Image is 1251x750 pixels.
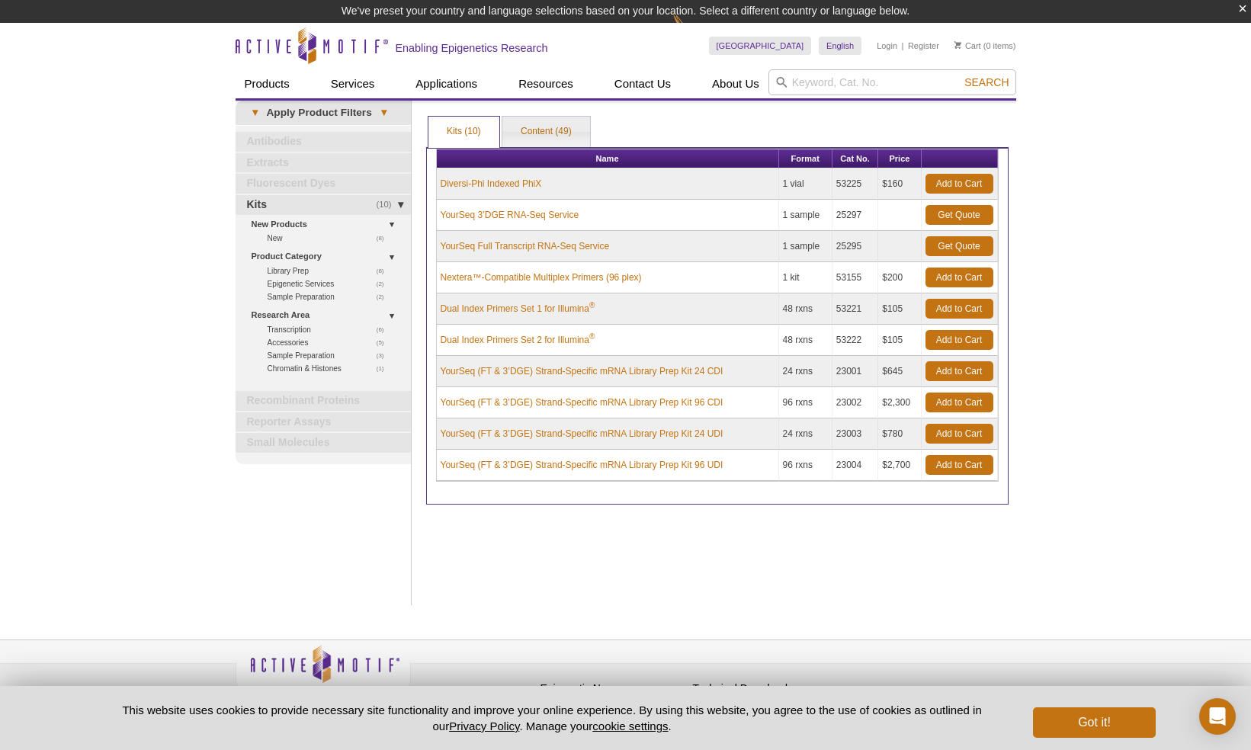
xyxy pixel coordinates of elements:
td: 24 rxns [779,356,832,387]
a: Reporter Assays [236,412,411,432]
a: Dual Index Primers Set 1 for Illumina® [441,302,595,316]
a: YourSeq (FT & 3’DGE) Strand-Specific mRNA Library Prep Kit 24 UDI [441,427,723,441]
a: Products [236,69,299,98]
a: Privacy Policy [449,720,519,732]
td: $645 [878,356,921,387]
a: Add to Cart [925,268,993,287]
td: 23004 [832,450,879,481]
button: Got it! [1033,707,1155,738]
th: Cat No. [832,149,879,168]
a: Get Quote [925,205,993,225]
td: $200 [878,262,921,293]
a: (6)Transcription [268,323,393,336]
a: YourSeq (FT & 3’DGE) Strand-Specific mRNA Library Prep Kit 96 CDI [441,396,723,409]
a: YourSeq (FT & 3’DGE) Strand-Specific mRNA Library Prep Kit 24 CDI [441,364,723,378]
a: [GEOGRAPHIC_DATA] [709,37,812,55]
td: 1 sample [779,231,832,262]
span: (10) [377,195,400,215]
button: Search [960,75,1013,89]
td: $2,700 [878,450,921,481]
span: Search [964,76,1009,88]
span: ▾ [372,106,396,120]
td: 1 vial [779,168,832,200]
a: Applications [406,69,486,98]
a: Content (49) [502,117,590,147]
a: Login [877,40,897,51]
span: (5) [377,336,393,349]
a: Services [322,69,384,98]
a: YourSeq 3’DGE RNA-Seq Service [441,208,579,222]
a: New Products [252,216,402,232]
td: 1 kit [779,262,832,293]
span: (3) [377,349,393,362]
td: 25295 [832,231,879,262]
img: Change Here [672,11,713,47]
a: Add to Cart [925,455,993,475]
td: 53225 [832,168,879,200]
a: Add to Cart [925,330,993,350]
a: YourSeq Full Transcript RNA-Seq Service [441,239,610,253]
a: Research Area [252,307,402,323]
table: Click to Verify - This site chose Symantec SSL for secure e-commerce and confidential communicati... [845,667,960,700]
h4: Epigenetic News [540,682,685,695]
div: Open Intercom Messenger [1199,698,1236,735]
a: (5)Accessories [268,336,393,349]
a: Get Quote [925,236,993,256]
td: 23003 [832,418,879,450]
a: Dual Index Primers Set 2 for Illumina® [441,333,595,347]
td: 23001 [832,356,879,387]
a: (10)Kits [236,195,411,215]
a: Diversi-Phi Indexed PhiX [441,177,542,191]
a: (8)New [268,232,393,245]
a: English [819,37,861,55]
sup: ® [589,301,595,309]
a: Register [908,40,939,51]
a: Antibodies [236,132,411,152]
a: Privacy Policy [419,680,478,703]
button: cookie settings [592,720,668,732]
a: (2)Epigenetic Services [268,277,393,290]
img: Active Motif, [236,640,411,702]
a: ▾Apply Product Filters▾ [236,101,411,125]
td: $2,300 [878,387,921,418]
a: (2)Sample Preparation [268,290,393,303]
p: This website uses cookies to provide necessary site functionality and improve your online experie... [96,702,1009,734]
a: Fluorescent Dyes [236,174,411,194]
a: Extracts [236,153,411,173]
a: (6)Library Prep [268,264,393,277]
li: (0 items) [954,37,1016,55]
th: Name [437,149,779,168]
span: (6) [377,323,393,336]
td: 1 sample [779,200,832,231]
td: 48 rxns [779,293,832,325]
input: Keyword, Cat. No. [768,69,1016,95]
span: (2) [377,290,393,303]
td: 23002 [832,387,879,418]
th: Format [779,149,832,168]
a: Small Molecules [236,433,411,453]
td: 24 rxns [779,418,832,450]
td: 48 rxns [779,325,832,356]
td: $105 [878,293,921,325]
sup: ® [589,332,595,341]
td: 96 rxns [779,387,832,418]
a: Add to Cart [925,299,993,319]
td: 53222 [832,325,879,356]
td: $780 [878,418,921,450]
a: (1)Chromatin & Histones [268,362,393,375]
a: Add to Cart [925,174,993,194]
a: Add to Cart [925,393,993,412]
a: Kits (10) [428,117,499,147]
h2: Enabling Epigenetics Research [396,41,548,55]
a: Resources [509,69,582,98]
td: $105 [878,325,921,356]
a: Nextera™-Compatible Multiplex Primers (96 plex) [441,271,642,284]
td: 53221 [832,293,879,325]
span: (1) [377,362,393,375]
h4: Technical Downloads [693,682,838,695]
a: Cart [954,40,981,51]
li: | [902,37,904,55]
td: 96 rxns [779,450,832,481]
img: Your Cart [954,41,961,49]
a: Recombinant Proteins [236,391,411,411]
